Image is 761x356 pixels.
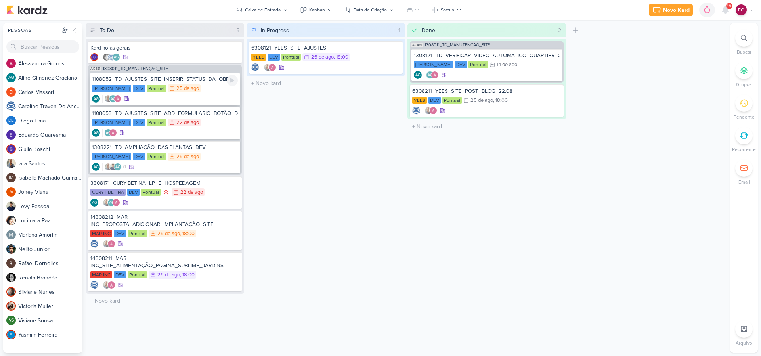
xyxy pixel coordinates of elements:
[6,159,16,168] img: Iara Santos
[251,54,266,61] div: YEES
[92,201,97,205] p: AG
[92,95,100,103] div: Criador(a): Aline Gimenez Graciano
[114,163,122,171] div: Aline Gimenez Graciano
[455,61,467,68] div: DEV
[233,26,243,34] div: 5
[92,95,100,103] div: Aline Gimenez Graciano
[103,199,111,207] img: Iara Santos
[18,331,82,339] div: Y a s m i m F e r r e i r a
[8,119,14,123] p: DL
[103,53,111,61] img: Renata Brandão
[412,107,420,115] div: Criador(a): Caroline Traven De Andrade
[6,101,16,111] img: Caroline Traven De Andrade
[411,43,423,47] span: AG481
[114,271,126,278] div: DEV
[90,214,239,228] div: 14308212_MAR INC_PROPOSTA_ADICIONAR_IMPLANTAÇÃO_SITE
[555,26,564,34] div: 2
[227,75,238,86] div: Ligar relógio
[102,95,122,103] div: Colaboradores: Iara Santos, Aline Gimenez Graciano, Alessandra Gomes
[18,216,82,225] div: L u c i m a r a P a z
[9,190,13,194] p: JV
[104,163,112,171] img: Iara Santos
[6,59,16,68] img: Alessandra Gomes
[92,163,100,171] div: Aline Gimenez Graciano
[109,95,117,103] div: Aline Gimenez Graciano
[90,230,112,237] div: MAR INC
[736,339,752,346] p: Arquivo
[112,199,120,207] img: Alessandra Gomes
[94,131,99,135] p: AG
[395,26,403,34] div: 1
[92,76,238,83] div: 1108052_TD_AJUSTES_SITE_INSERIR_STATUS_DA_OBRA
[18,231,82,239] div: M a r i a n a A m o r i m
[414,71,422,79] div: Criador(a): Aline Gimenez Graciano
[18,259,82,268] div: R a f a e l D o r n e l l e s
[732,146,756,153] p: Recorrente
[6,173,16,182] div: Isabella Machado Guimarães
[6,40,79,53] input: Buscar Pessoas
[92,144,238,151] div: 1308221_TD_AMPLIAÇÃO_DAS PLANTAS_DEV
[112,53,120,61] div: Aline Gimenez Graciano
[428,97,441,104] div: DEV
[157,272,180,278] div: 26 de ago
[281,54,301,61] div: Pontual
[90,199,98,207] div: Aline Gimenez Graciano
[6,258,16,268] img: Rafael Dornelles
[157,231,180,236] div: 25 de ago
[442,97,462,104] div: Pontual
[176,154,199,159] div: 25 de ago
[734,113,755,121] p: Pendente
[8,76,14,80] p: AG
[18,131,82,139] div: E d u a r d o Q u a r e s m a
[727,3,732,9] span: 9+
[9,176,13,180] p: IM
[103,67,168,71] span: 1308011_TD_MANUTENÇÃO_SITE
[6,301,16,311] img: Victoria Muller
[94,165,99,169] p: AG
[109,201,114,205] p: AG
[180,231,195,236] div: , 18:00
[92,153,131,160] div: [PERSON_NAME]
[133,119,145,126] div: DEV
[414,61,453,68] div: [PERSON_NAME]
[6,144,16,154] img: Giulia Boschi
[412,88,561,95] div: 6308211_YEES_SITE_POST_BLOG_22.08
[114,230,126,237] div: DEV
[18,302,82,310] div: V i c t o r i a M u l l e r
[111,97,116,101] p: AG
[90,281,98,289] img: Caroline Traven De Andrade
[102,163,126,171] div: Colaboradores: Iara Santos, Levy Pessoa, Aline Gimenez Graciano, Alessandra Gomes
[6,187,16,197] div: Joney Viana
[90,44,239,52] div: Kard horas gerais
[176,120,199,125] div: 22 de ago
[730,29,758,56] li: Ctrl + F
[736,81,752,88] p: Grupos
[412,97,427,104] div: YEES
[6,87,16,97] img: Carlos Massari
[90,240,98,248] div: Criador(a): Caroline Traven De Andrade
[18,74,82,82] div: A l i n e G i m e n e z G r a c i a n o
[115,165,120,169] p: AG
[90,281,98,289] div: Criador(a): Caroline Traven De Andrade
[162,188,170,196] div: Prioridade Alta
[424,107,432,115] img: Iara Santos
[6,330,16,339] img: Yasmim Ferreira
[18,59,82,68] div: A l e s s a n d r a G o m e s
[18,145,82,153] div: G i u l i a B o s c h i
[94,97,99,101] p: AG
[423,107,437,115] div: Colaboradores: Iara Santos, Alessandra Gomes
[90,271,112,278] div: MAR INC
[101,240,115,248] div: Colaboradores: Iara Santos, Alessandra Gomes
[128,271,147,278] div: Pontual
[334,55,348,60] div: , 18:00
[90,53,98,61] img: Giulia Boschi
[18,316,82,325] div: V i v i a n e S o u s a
[147,153,166,160] div: Pontual
[251,63,259,71] img: Caroline Traven De Andrade
[737,48,751,56] p: Buscar
[268,54,280,61] div: DEV
[6,201,16,211] img: Levy Pessoa
[114,56,119,59] p: AG
[176,86,199,91] div: 25 de ago
[493,98,508,103] div: , 18:00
